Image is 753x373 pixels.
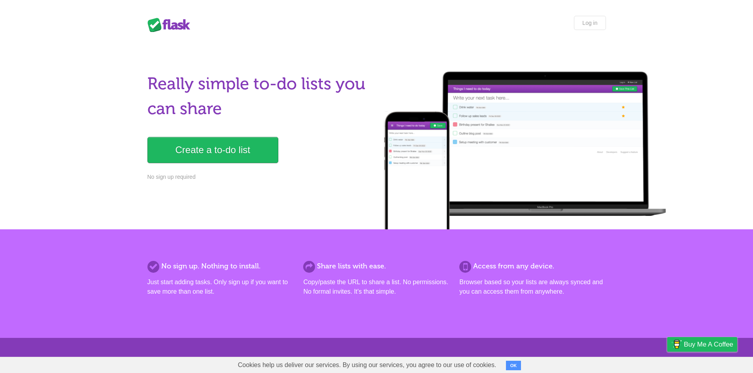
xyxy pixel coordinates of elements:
[671,337,682,351] img: Buy me a coffee
[574,16,606,30] a: Log in
[303,277,449,296] p: Copy/paste the URL to share a list. No permissions. No formal invites. It's that simple.
[684,337,733,351] span: Buy me a coffee
[147,277,294,296] p: Just start adding tasks. Only sign up if you want to save more than one list.
[147,137,278,163] a: Create a to-do list
[459,261,606,272] h2: Access from any device.
[230,357,504,373] span: Cookies help us deliver our services. By using our services, you agree to our use of cookies.
[147,18,195,32] div: Flask Lists
[303,261,449,272] h2: Share lists with ease.
[667,337,737,352] a: Buy me a coffee
[147,261,294,272] h2: No sign up. Nothing to install.
[147,71,372,121] h1: Really simple to-do lists you can share
[506,361,521,370] button: OK
[459,277,606,296] p: Browser based so your lists are always synced and you can access them from anywhere.
[147,173,372,181] p: No sign up required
